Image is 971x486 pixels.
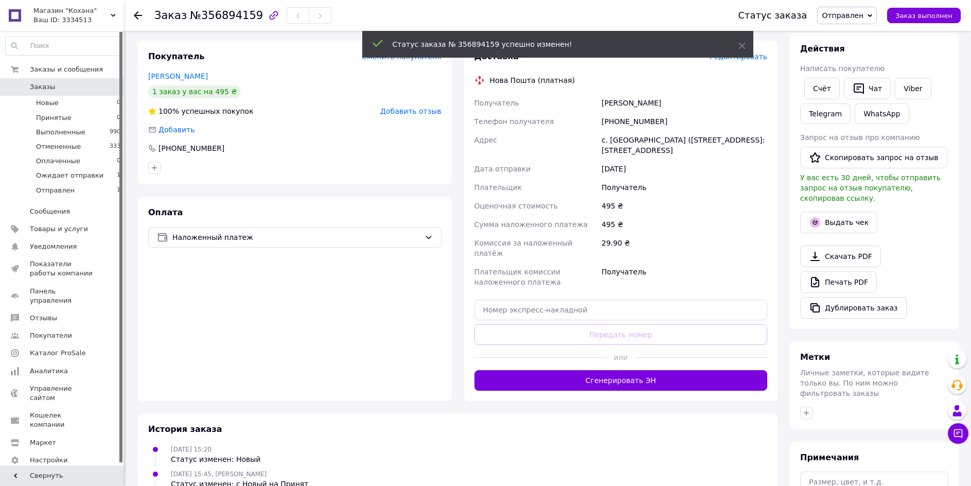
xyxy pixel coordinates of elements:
[157,143,225,153] div: [PHONE_NUMBER]
[887,8,961,23] button: Заказ выполнен
[804,78,840,99] button: Cчёт
[599,197,769,215] div: 495 ₴
[36,113,72,123] span: Принятые
[800,147,947,168] button: Скопировать запрос на отзыв
[30,438,56,447] span: Маркет
[606,352,635,362] span: или
[30,224,88,234] span: Товары и услуги
[117,157,120,166] span: 0
[599,215,769,234] div: 495 ₴
[393,39,713,49] div: Статус заказа № 356894159 успешно изменен!
[599,160,769,178] div: [DATE]
[599,178,769,197] div: Получатель
[948,423,968,444] button: Чат с покупателем
[800,44,845,54] span: Действия
[158,126,195,134] span: Добавить
[171,446,211,453] span: [DATE] 15:20
[800,369,929,397] span: Личные заметки, которые видите только вы. По ним можно фильтровать заказы
[190,9,263,22] span: №356894159
[800,64,885,73] span: Написать покупателю
[148,85,241,98] div: 1 заказ у вас на 495 ₴
[30,287,95,305] span: Панель управления
[380,107,441,115] span: Добавить отзыв
[474,117,554,126] span: Телефон получателя
[800,352,830,362] span: Метки
[474,165,531,173] span: Дата отправки
[171,471,267,478] span: [DATE] 15:45, [PERSON_NAME]
[800,212,877,233] button: Выдать чек
[110,142,120,151] span: 333
[158,107,179,115] span: 100%
[148,424,222,434] span: История заказа
[172,232,420,243] span: Наложенный платеж
[474,183,522,192] span: Плательщик
[154,9,187,22] span: Заказ
[117,186,120,195] span: 1
[800,453,859,462] span: Примечания
[30,207,70,216] span: Сообщения
[800,103,851,124] a: Telegram
[474,239,573,257] span: Комиссия за наложенный платёж
[6,37,121,55] input: Поиск
[117,98,120,108] span: 0
[474,99,519,107] span: Получатель
[36,186,75,195] span: Отправлен
[599,94,769,112] div: [PERSON_NAME]
[148,72,208,80] a: [PERSON_NAME]
[36,128,85,137] span: Выполненные
[487,75,577,85] div: Нова Пошта (платная)
[800,133,920,142] span: Запрос на отзыв про компанию
[895,78,931,99] a: Viber
[474,370,768,391] button: Сгенерировать ЭН
[30,456,67,465] span: Настройки
[800,297,907,319] button: Дублировать заказ
[36,171,103,180] span: Ожидает отправки
[30,384,95,403] span: Управление сайтом
[599,131,769,160] div: с. [GEOGRAPHIC_DATA] ([STREET_ADDRESS]: [STREET_ADDRESS]
[895,12,952,20] span: Заказ выполнен
[30,411,95,429] span: Кошелек компании
[148,51,204,61] span: Покупатель
[599,234,769,263] div: 29.90 ₴
[800,173,941,202] span: У вас есть 30 дней, чтобы отправить запрос на отзыв покупателю, скопировав ссылку.
[474,300,768,320] input: Номер экспресс-накладной
[30,349,85,358] span: Каталог ProSale
[30,65,103,74] span: Заказы и сообщения
[474,268,561,286] span: Плательщик комиссии наложенного платежа
[738,10,807,21] div: Статус заказа
[474,220,588,229] span: Сумма наложенного платежа
[474,136,497,144] span: Адрес
[33,6,111,15] span: Магазин "Кохана"
[800,271,877,293] a: Печать PDF
[30,331,72,340] span: Покупатели
[148,106,254,116] div: успешных покупок
[710,53,767,61] span: Редактировать
[599,263,769,291] div: Получатель
[30,82,55,92] span: Заказы
[134,10,142,21] div: Вернуться назад
[33,15,123,25] div: Ваш ID: 3334513
[36,157,80,166] span: Оплаченные
[822,11,863,20] span: Отправлен
[30,367,68,376] span: Аналитика
[171,454,260,464] div: Статус изменен: Новый
[800,246,881,267] a: Скачать PDF
[30,314,57,323] span: Отзывы
[117,113,120,123] span: 0
[844,78,891,99] button: Чат
[474,51,519,61] span: Доставка
[30,242,77,251] span: Уведомления
[855,103,909,124] a: WhatsApp
[148,207,183,217] span: Оплата
[599,112,769,131] div: [PHONE_NUMBER]
[110,128,120,137] span: 990
[30,259,95,278] span: Показатели работы компании
[474,202,558,210] span: Оценочная стоимость
[117,171,120,180] span: 1
[36,142,81,151] span: Отмененные
[36,98,59,108] span: Новые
